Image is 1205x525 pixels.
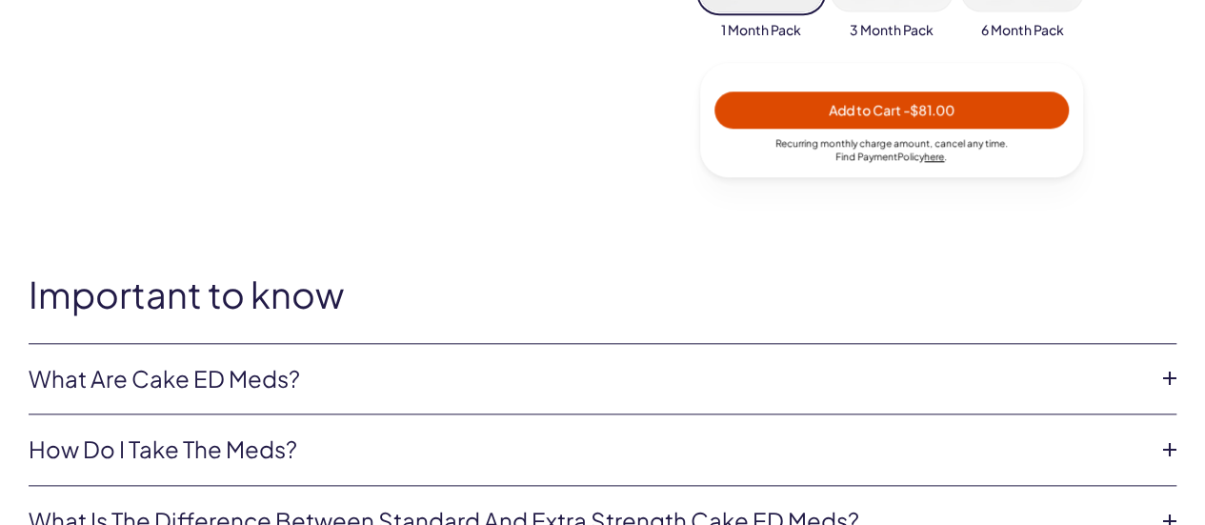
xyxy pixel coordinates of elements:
div: Recurring monthly charge amount , cancel any time. Policy . [714,136,1069,163]
span: 3 Month Pack [850,21,934,40]
span: 6 Month Pack [980,21,1063,40]
a: How do I take the meds? [29,434,1146,466]
h2: Important to know [29,274,1176,314]
span: - $81.00 [903,101,954,118]
span: 1 Month Pack [721,21,801,40]
a: here [924,151,944,162]
span: Add to Cart [829,101,954,118]
button: Add to Cart -$81.00 [714,91,1069,129]
span: Find Payment [835,151,897,162]
a: What are Cake ED Meds? [29,363,1146,395]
